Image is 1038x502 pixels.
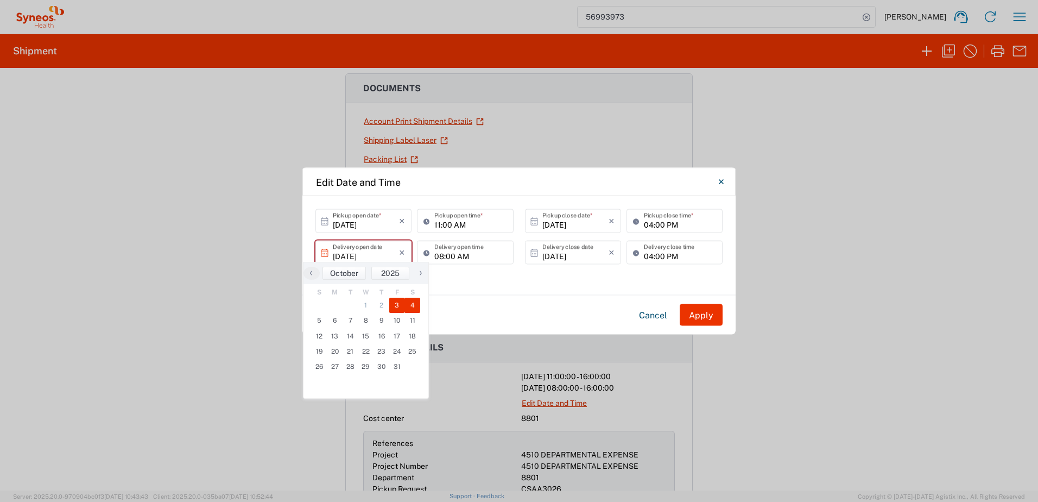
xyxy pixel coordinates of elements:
th: weekday [312,287,327,298]
span: 13 [327,329,343,344]
bs-datepicker-navigation-view: ​ ​ ​ [303,267,428,280]
span: 17 [389,329,405,344]
span: 5 [312,313,327,328]
span: 1 [358,298,374,313]
span: 19 [312,344,327,359]
span: 6 [327,313,343,328]
span: 16 [374,329,389,344]
span: 15 [358,329,374,344]
span: 21 [343,344,358,359]
span: 10 [389,313,405,328]
span: 30 [374,359,389,374]
span: 29 [358,359,374,374]
i: × [609,212,615,230]
button: › [412,267,428,280]
th: weekday [343,287,358,298]
span: 14 [343,329,358,344]
span: 2025 [381,269,400,278]
span: 24 [389,344,405,359]
span: 25 [404,344,420,359]
button: October [322,267,366,280]
button: Close [710,171,732,193]
span: 20 [327,344,343,359]
bs-datepicker-container: calendar [303,262,429,399]
th: weekday [404,287,420,298]
i: × [609,244,615,261]
span: 31 [389,359,405,374]
i: × [399,244,405,261]
span: 3 [389,298,405,313]
th: weekday [374,287,389,298]
i: × [399,212,405,230]
span: 12 [312,329,327,344]
button: Apply [680,304,723,326]
span: October [330,269,358,278]
span: 2 [374,298,389,313]
span: 11 [404,313,420,328]
span: 7 [343,313,358,328]
span: 26 [312,359,327,374]
button: 2025 [371,267,409,280]
span: 18 [404,329,420,344]
h4: Edit Date and Time [316,174,401,189]
span: 27 [327,359,343,374]
span: ‹ [303,266,319,279]
span: 23 [374,344,389,359]
th: weekday [327,287,343,298]
th: weekday [358,287,374,298]
span: 22 [358,344,374,359]
th: weekday [389,287,405,298]
span: › [413,266,429,279]
button: ‹ [303,267,320,280]
button: Cancel [630,304,676,326]
span: 4 [404,298,420,313]
span: 8 [358,313,374,328]
span: 28 [343,359,358,374]
span: 9 [374,313,389,328]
